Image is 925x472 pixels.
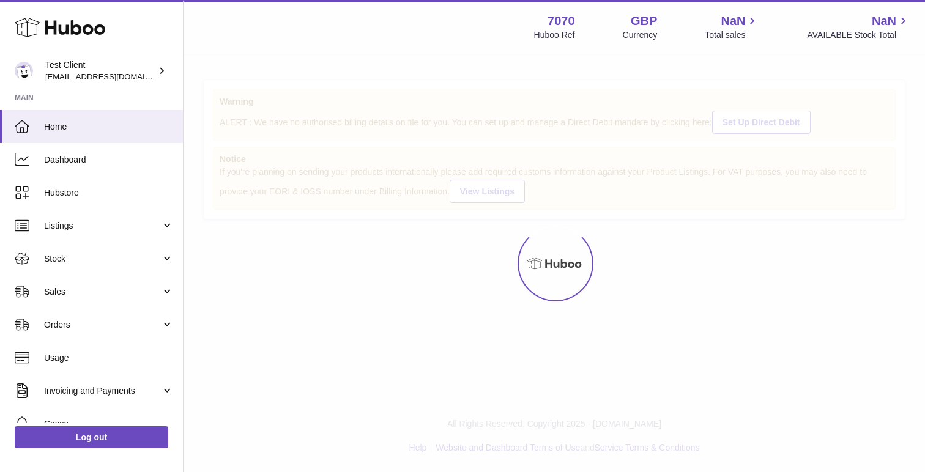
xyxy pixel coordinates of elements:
[534,29,575,41] div: Huboo Ref
[631,13,657,29] strong: GBP
[44,319,161,331] span: Orders
[44,154,174,166] span: Dashboard
[807,29,910,41] span: AVAILABLE Stock Total
[44,121,174,133] span: Home
[15,426,168,448] a: Log out
[45,72,180,81] span: [EMAIL_ADDRESS][DOMAIN_NAME]
[45,59,155,83] div: Test Client
[721,13,745,29] span: NaN
[44,352,174,364] span: Usage
[44,418,174,430] span: Cases
[44,385,161,397] span: Invoicing and Payments
[705,29,759,41] span: Total sales
[15,62,33,80] img: QATestClientTwo@hubboo.co.uk
[548,13,575,29] strong: 7070
[807,13,910,41] a: NaN AVAILABLE Stock Total
[44,253,161,265] span: Stock
[705,13,759,41] a: NaN Total sales
[623,29,658,41] div: Currency
[44,220,161,232] span: Listings
[44,187,174,199] span: Hubstore
[872,13,896,29] span: NaN
[44,286,161,298] span: Sales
